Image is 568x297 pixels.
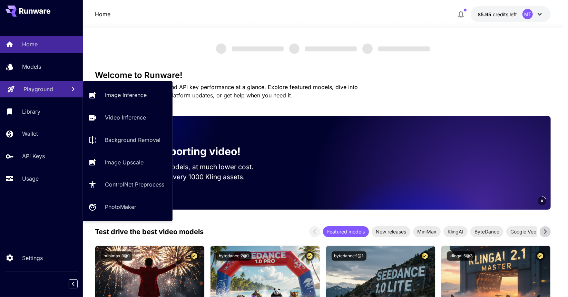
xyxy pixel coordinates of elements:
[522,9,533,19] div: MT
[443,228,468,235] span: KlingAI
[447,251,475,261] button: klingai:5@3
[95,10,110,18] p: Home
[470,228,503,235] span: ByteDance
[323,228,369,235] span: Featured models
[22,130,38,138] p: Wallet
[106,172,267,182] p: Save up to $500 for every 1000 Kling assets.
[95,70,551,80] h3: Welcome to Runware!
[23,85,53,93] p: Playground
[83,176,173,193] a: ControlNet Preprocess
[101,251,133,261] button: minimax:3@1
[83,132,173,148] a: Background Removal
[83,154,173,171] a: Image Upscale
[105,136,160,144] p: Background Removal
[69,279,78,288] button: Collapse sidebar
[420,251,430,261] button: Certified Model – Vetted for best performance and includes a commercial license.
[22,63,41,71] p: Models
[95,84,358,99] span: Check out your usage stats and API key performance at a glance. Explore featured models, dive int...
[83,109,173,126] a: Video Inference
[478,11,517,18] div: $5.95017
[216,251,252,261] button: bytedance:2@1
[22,107,40,116] p: Library
[305,251,314,261] button: Certified Model – Vetted for best performance and includes a commercial license.
[95,227,204,237] p: Test drive the best video models
[372,228,410,235] span: New releases
[493,11,517,17] span: credits left
[106,162,267,172] p: Run the best video models, at much lower cost.
[22,174,39,183] p: Usage
[105,158,144,166] p: Image Upscale
[506,228,540,235] span: Google Veo
[189,251,199,261] button: Certified Model – Vetted for best performance and includes a commercial license.
[95,10,110,18] nav: breadcrumb
[541,198,543,203] span: 5
[478,11,493,17] span: $5.95
[74,278,83,290] div: Collapse sidebar
[105,113,146,122] p: Video Inference
[332,251,366,261] button: bytedance:1@1
[105,203,136,211] p: PhotoMaker
[83,87,173,104] a: Image Inference
[83,199,173,215] a: PhotoMaker
[471,6,551,22] button: $5.95017
[22,254,43,262] p: Settings
[22,152,45,160] p: API Keys
[536,251,545,261] button: Certified Model – Vetted for best performance and includes a commercial license.
[413,228,441,235] span: MiniMax
[105,180,164,189] p: ControlNet Preprocess
[22,40,38,48] p: Home
[105,91,147,99] p: Image Inference
[125,144,241,159] p: Now supporting video!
